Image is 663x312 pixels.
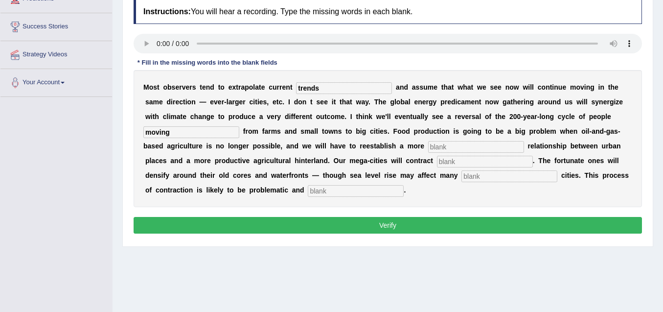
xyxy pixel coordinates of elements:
[526,98,530,106] b: n
[214,98,218,106] b: v
[471,83,474,91] b: t
[409,98,411,106] b: l
[187,98,192,106] b: o
[220,113,225,120] b: o
[229,83,232,91] b: e
[549,98,553,106] b: u
[416,83,420,91] b: s
[523,83,528,91] b: w
[498,83,502,91] b: e
[274,113,277,120] b: r
[279,98,283,106] b: c
[155,113,159,120] b: h
[170,113,176,120] b: m
[232,113,235,120] b: r
[185,98,187,106] b: i
[320,98,324,106] b: e
[259,98,263,106] b: e
[498,113,502,120] b: h
[153,113,155,120] b: t
[250,98,253,106] b: c
[365,113,369,120] b: n
[554,83,558,91] b: n
[257,98,259,106] b: i
[143,83,149,91] b: M
[185,83,189,91] b: e
[167,98,171,106] b: d
[244,113,248,120] b: u
[199,98,206,106] b: —
[255,83,259,91] b: a
[389,113,391,120] b: l
[145,98,149,106] b: s
[341,113,344,120] b: e
[198,113,202,120] b: a
[271,113,274,120] b: e
[346,98,350,106] b: a
[457,83,463,91] b: w
[310,113,312,120] b: t
[0,69,112,94] a: Your Account
[383,98,387,106] b: e
[145,113,151,120] b: w
[451,98,456,106] b: d
[181,113,183,120] b: t
[586,98,588,106] b: l
[276,98,279,106] b: t
[542,98,544,106] b: r
[475,98,479,106] b: n
[143,7,191,16] b: Instructions:
[200,83,202,91] b: t
[385,113,387,120] b: '
[570,83,576,91] b: m
[166,113,168,120] b: l
[368,98,370,106] b: .
[600,83,604,91] b: n
[143,126,239,138] input: blank
[610,98,614,106] b: g
[400,98,405,106] b: b
[172,83,176,91] b: s
[457,113,461,120] b: e
[239,98,243,106] b: e
[320,113,324,120] b: u
[232,98,234,106] b: r
[361,98,365,106] b: a
[456,98,457,106] b: i
[285,113,289,120] b: d
[153,98,159,106] b: m
[443,83,448,91] b: h
[159,98,163,106] b: e
[422,98,426,106] b: e
[550,83,552,91] b: t
[253,98,255,106] b: i
[538,98,542,106] b: a
[428,83,434,91] b: m
[308,185,404,197] input: blank
[557,98,561,106] b: d
[255,98,257,106] b: t
[245,83,249,91] b: p
[277,113,281,120] b: y
[417,113,421,120] b: a
[273,98,276,106] b: e
[479,98,481,106] b: t
[507,98,511,106] b: a
[175,83,179,91] b: e
[0,13,112,38] a: Success Stories
[179,83,182,91] b: r
[424,113,428,120] b: y
[206,113,210,120] b: g
[616,98,619,106] b: z
[495,113,498,120] b: t
[419,83,423,91] b: s
[269,83,273,91] b: c
[552,83,554,91] b: i
[286,83,290,91] b: n
[434,83,437,91] b: e
[477,83,482,91] b: w
[390,98,394,106] b: g
[607,98,609,106] b: r
[194,113,199,120] b: h
[289,113,291,120] b: i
